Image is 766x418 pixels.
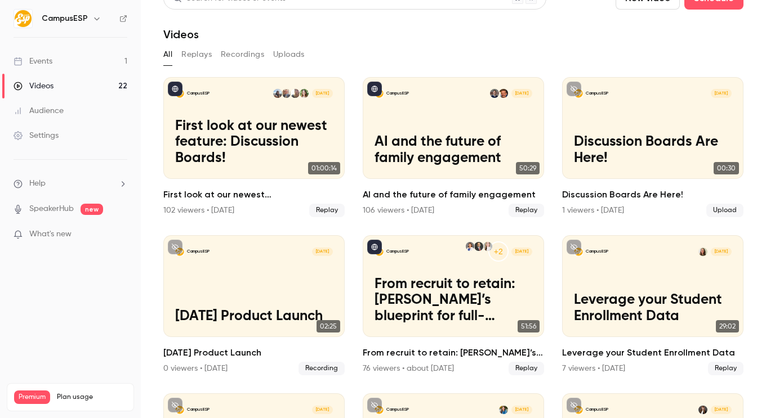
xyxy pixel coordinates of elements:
[562,205,624,216] div: 1 viewers • [DATE]
[317,320,340,332] span: 02:25
[29,228,72,240] span: What's new
[490,89,499,98] img: Dave Becker
[586,407,608,413] p: CampusESP
[466,242,475,251] img: Maura Flaschner
[706,204,743,217] span: Upload
[562,235,743,375] li: Leverage your Student Enrollment Data
[187,91,210,97] p: CampusESP
[386,249,409,255] p: CampusESP
[29,203,74,215] a: SpeakerHub
[698,406,707,415] img: Rebecca McCrory
[14,56,52,67] div: Events
[14,10,32,28] img: CampusESP
[574,293,731,325] p: Leverage your Student Enrollment Data
[14,80,54,92] div: Videos
[511,89,532,98] span: [DATE]
[114,230,127,240] iframe: Noticeable Trigger
[367,398,382,412] button: unpublished
[163,205,234,216] div: 102 viewers • [DATE]
[711,89,732,98] span: [DATE]
[221,46,264,64] button: Recordings
[14,178,127,190] li: help-dropdown-opener
[363,235,544,375] li: From recruit to retain: FAU’s blueprint for full-lifecycle family engagement
[567,240,581,254] button: unpublished
[562,346,743,359] h2: Leverage your Student Enrollment Data
[483,242,492,251] img: Jordan DiPentima
[175,119,332,167] p: First look at our newest feature: Discussion Boards!
[168,240,182,254] button: unpublished
[14,130,59,141] div: Settings
[567,398,581,412] button: unpublished
[375,134,532,167] p: AI and the future of family engagement
[375,277,532,325] p: From recruit to retain: [PERSON_NAME]’s blueprint for full-lifecycle family engagement
[509,204,544,217] span: Replay
[81,204,103,215] span: new
[562,77,743,217] a: Discussion Boards Are Here!CampusESP[DATE]Discussion Boards Are Here!00:30Discussion Boards Are H...
[499,89,508,98] img: James Bright
[187,249,210,255] p: CampusESP
[567,82,581,96] button: unpublished
[574,134,731,167] p: Discussion Boards Are Here!
[711,406,732,415] span: [DATE]
[308,162,340,174] span: 01:00:14
[163,46,172,64] button: All
[282,89,291,98] img: Gavin Grivna
[363,77,544,217] a: AI and the future of family engagementCampusESPJames BrightDave Becker[DATE]AI and the future of ...
[42,13,88,24] h6: CampusESP
[300,89,309,98] img: Brooke Sterneck
[363,205,434,216] div: 106 viewers • [DATE]
[163,188,345,201] h2: First look at our newest feature: Discussion Boards!
[163,77,345,217] li: First look at our newest feature: Discussion Boards!
[511,406,532,415] span: [DATE]
[14,390,50,404] span: Premium
[363,363,454,374] div: 76 viewers • about [DATE]
[562,188,743,201] h2: Discussion Boards Are Here!
[363,235,544,375] a: From recruit to retain: FAU’s blueprint for full-lifecycle family engagementCampusESP+2Jordan DiP...
[708,362,743,375] span: Replay
[312,248,333,257] span: [DATE]
[509,362,544,375] span: Replay
[29,178,46,190] span: Help
[175,309,332,325] p: [DATE] Product Launch
[586,249,608,255] p: CampusESP
[163,235,345,375] a: September 2025 Product LaunchCampusESP[DATE][DATE] Product Launch02:25[DATE] Product Launch0 view...
[163,346,345,359] h2: [DATE] Product Launch
[367,240,382,254] button: published
[562,235,743,375] a: Leverage your Student Enrollment DataCampusESPMairin Matthews[DATE]Leverage your Student Enrollme...
[291,89,300,98] img: Danielle Dreeszen
[562,363,625,374] div: 7 viewers • [DATE]
[499,406,508,415] img: Lacey Janofsky
[57,393,127,402] span: Plan usage
[299,362,345,375] span: Recording
[511,248,532,257] span: [DATE]
[367,82,382,96] button: published
[516,162,540,174] span: 50:29
[163,28,199,41] h1: Videos
[586,91,608,97] p: CampusESP
[698,248,707,257] img: Mairin Matthews
[474,242,483,251] img: Joel Vander Horst
[14,105,64,116] div: Audience
[168,82,182,96] button: published
[168,398,182,412] button: unpublished
[273,46,305,64] button: Uploads
[163,77,345,217] a: First look at our newest feature: Discussion Boards!CampusESPBrooke SterneckDanielle DreeszenGavi...
[363,77,544,217] li: AI and the future of family engagement
[181,46,212,64] button: Replays
[518,320,540,332] span: 51:56
[163,235,345,375] li: September 2025 Product Launch
[488,241,509,262] div: +2
[386,407,409,413] p: CampusESP
[309,204,345,217] span: Replay
[187,407,210,413] p: CampusESP
[363,188,544,201] h2: AI and the future of family engagement
[386,91,409,97] p: CampusESP
[716,320,739,332] span: 29:02
[163,363,228,374] div: 0 viewers • [DATE]
[312,406,333,415] span: [DATE]
[711,248,732,257] span: [DATE]
[363,346,544,359] h2: From recruit to retain: [PERSON_NAME]’s blueprint for full-lifecycle family engagement
[273,89,282,98] img: Tiffany Zheng
[714,162,739,174] span: 00:30
[312,89,333,98] span: [DATE]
